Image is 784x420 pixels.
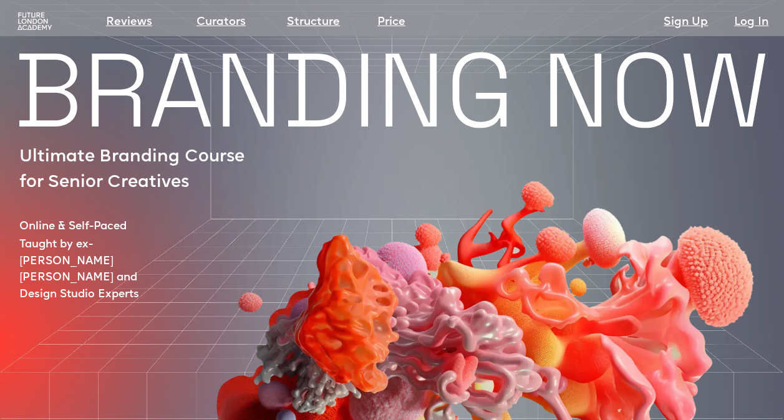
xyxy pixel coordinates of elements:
[19,145,254,196] p: Ultimate Branding Course for Senior Creatives
[734,14,768,31] a: Log In
[196,14,246,31] a: Curators
[664,14,708,31] a: Sign Up
[19,237,176,303] p: Taught by ex-[PERSON_NAME] [PERSON_NAME] and Design Studio Experts
[377,14,405,31] a: Price
[106,14,152,31] a: Reviews
[287,14,340,31] a: Structure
